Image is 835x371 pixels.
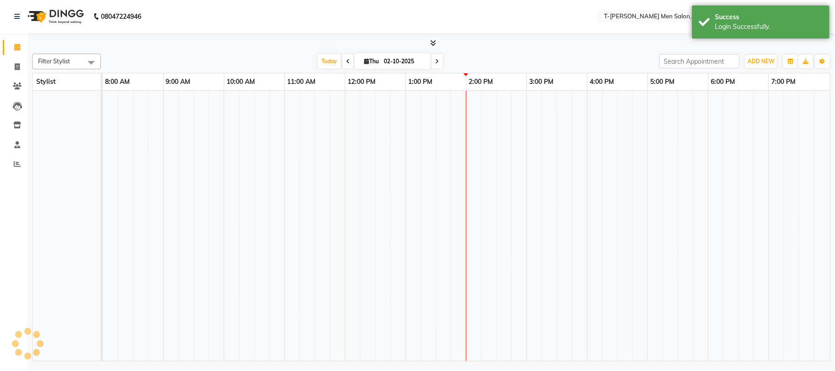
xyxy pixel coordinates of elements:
span: Filter Stylist [38,57,70,65]
b: 08047224946 [101,4,141,29]
input: Search Appointment [659,54,740,68]
a: 4:00 PM [587,75,616,89]
span: Thu [362,58,381,65]
span: Stylist [36,78,55,86]
img: logo [23,4,86,29]
a: 8:00 AM [103,75,132,89]
button: ADD NEW [745,55,777,68]
div: Login Successfully. [715,22,823,32]
a: 6:00 PM [708,75,737,89]
input: 2025-10-02 [381,55,427,68]
a: 1:00 PM [406,75,435,89]
a: 10:00 AM [224,75,257,89]
span: ADD NEW [747,58,774,65]
a: 5:00 PM [648,75,677,89]
a: 7:00 PM [769,75,798,89]
a: 3:00 PM [527,75,556,89]
a: 11:00 AM [285,75,318,89]
a: 2:00 PM [466,75,495,89]
a: 12:00 PM [345,75,378,89]
a: 9:00 AM [164,75,193,89]
div: Success [715,12,823,22]
span: Today [318,54,341,68]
